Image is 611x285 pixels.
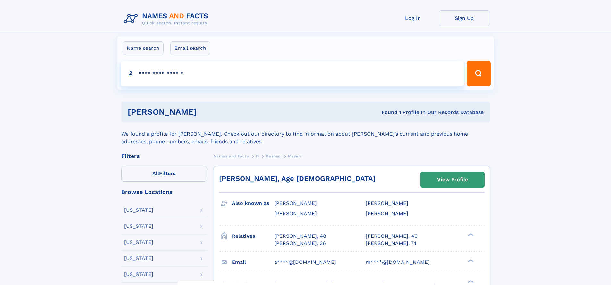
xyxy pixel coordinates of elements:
a: [PERSON_NAME], 46 [366,233,418,240]
a: [PERSON_NAME], Age [DEMOGRAPHIC_DATA] [219,174,376,183]
input: search input [121,61,464,86]
label: Name search [123,41,164,55]
span: [PERSON_NAME] [366,200,408,206]
div: [US_STATE] [124,240,153,245]
span: [PERSON_NAME] [366,210,408,217]
a: [PERSON_NAME], 48 [274,233,326,240]
span: B [256,154,259,158]
span: Bashan [266,154,281,158]
span: [PERSON_NAME] [274,200,317,206]
h1: [PERSON_NAME] [128,108,289,116]
div: ❯ [466,258,474,263]
a: B [256,152,259,160]
h3: Also known as [232,198,274,209]
h3: Relatives [232,231,274,242]
img: Logo Names and Facts [121,10,214,28]
div: ❯ [466,232,474,236]
label: Filters [121,166,207,182]
div: Browse Locations [121,189,207,195]
h3: Email [232,257,274,268]
button: Search Button [467,61,490,86]
div: View Profile [437,172,468,187]
a: Sign Up [439,10,490,26]
div: Filters [121,153,207,159]
div: [US_STATE] [124,272,153,277]
div: [US_STATE] [124,224,153,229]
a: [PERSON_NAME], 74 [366,240,417,247]
a: Bashan [266,152,281,160]
a: Names and Facts [214,152,249,160]
a: View Profile [421,172,484,187]
a: Log In [387,10,439,26]
span: [PERSON_NAME] [274,210,317,217]
div: ❯ [466,279,474,283]
div: Found 1 Profile In Our Records Database [289,109,484,116]
span: Mayan [288,154,301,158]
label: Email search [170,41,210,55]
div: [US_STATE] [124,256,153,261]
div: We found a profile for [PERSON_NAME]. Check out our directory to find information about [PERSON_N... [121,122,490,146]
a: [PERSON_NAME], 36 [274,240,326,247]
div: [US_STATE] [124,208,153,213]
span: All [152,170,159,176]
